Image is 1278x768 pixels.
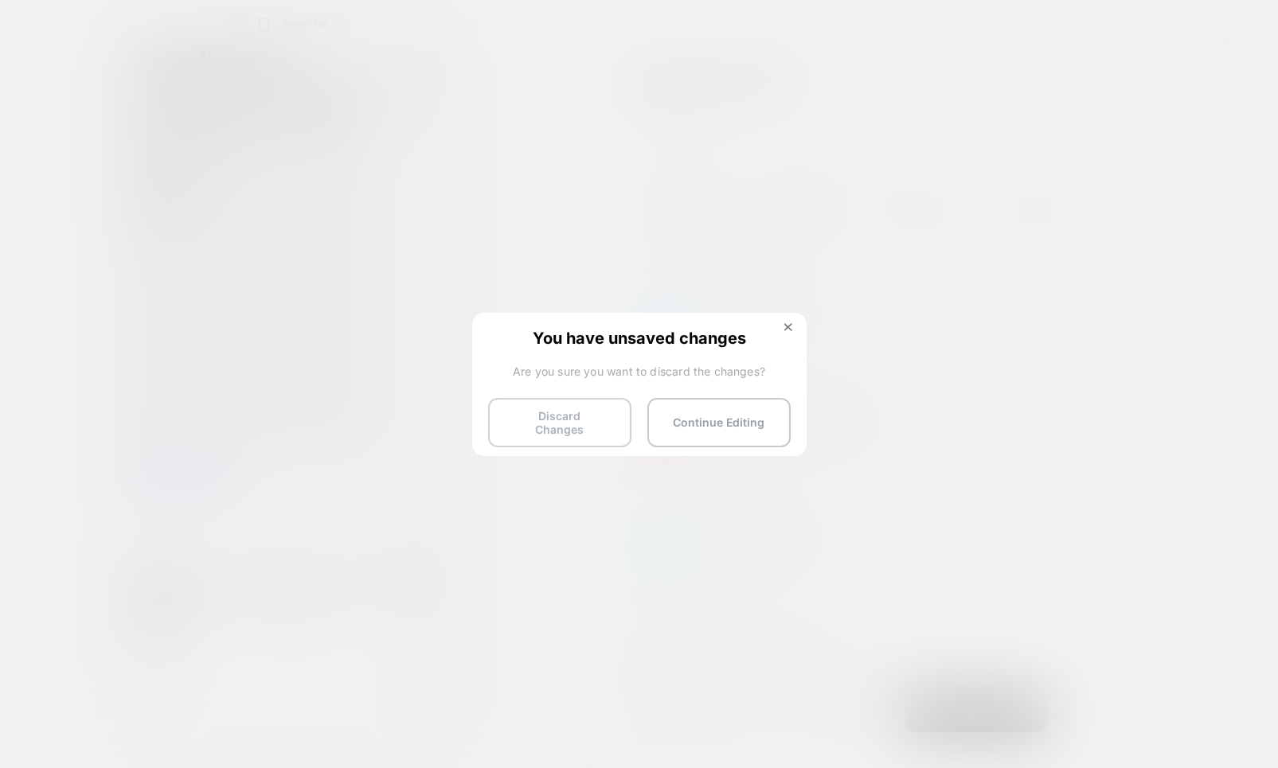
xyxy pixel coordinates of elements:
button: Continue Editing [647,398,791,447]
span: Find a Dealer [3,403,77,418]
span: [PHONE_NUMBER] [3,418,107,433]
button: Discard Changes [488,398,631,447]
span: You have unsaved changes [488,329,791,345]
span: Are you sure you want to discard the changes? [488,365,791,378]
img: close [784,323,792,331]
